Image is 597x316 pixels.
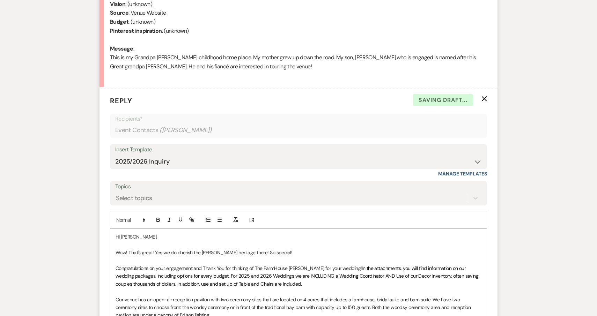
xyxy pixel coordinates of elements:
label: Topics [115,182,482,192]
p: Wow! That's great! Yes we do cherish the [PERSON_NAME] heritage there! So special! [116,249,481,256]
b: Vision [110,0,125,8]
a: Manage Templates [438,171,487,177]
b: Source [110,9,128,16]
p: HI [PERSON_NAME], [116,233,481,241]
p: Recipients* [115,114,482,123]
span: In the attachments, you will find information on our wedding packages, including options for ever... [116,265,480,287]
span: Saving draft... [413,94,473,106]
span: Reply [110,96,132,105]
b: Message [110,45,133,52]
b: Pinterest inspiration [110,27,162,35]
b: Budget [110,18,128,25]
div: Insert Template [115,145,482,155]
span: ( [PERSON_NAME] ) [160,126,212,135]
div: Select topics [116,194,152,203]
div: Event Contacts [115,123,482,137]
p: Congratulations on your engagement and Thank You for thinking of The FarmHouse [PERSON_NAME] for ... [116,264,481,288]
